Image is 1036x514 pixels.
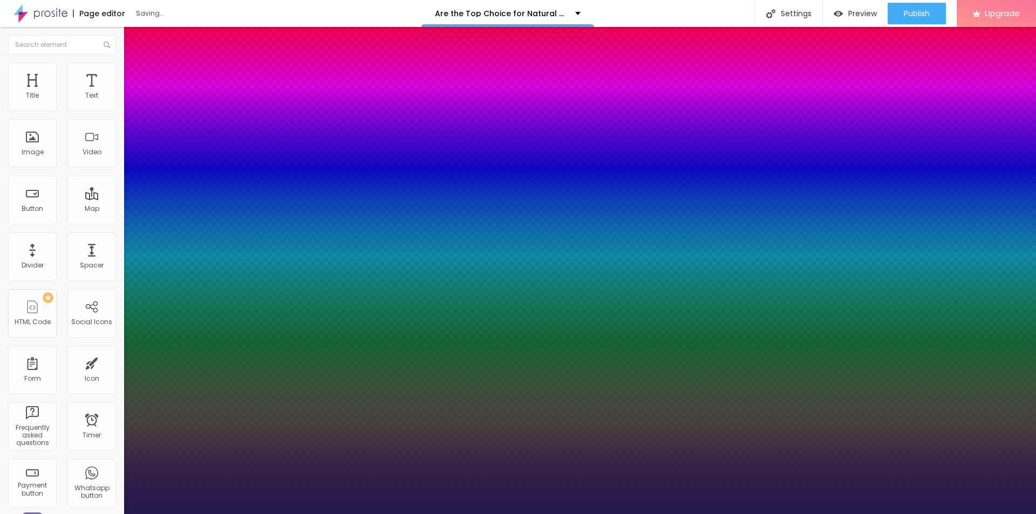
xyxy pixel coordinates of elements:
[766,9,775,18] img: Icone
[85,375,99,382] div: Icon
[15,318,51,326] div: HTML Code
[11,424,53,447] div: Frequently asked questions
[83,148,101,156] div: Video
[435,10,567,17] p: Are the Top Choice for Natural Healing
[85,205,99,213] div: Map
[22,205,43,213] div: Button
[888,3,946,24] button: Publish
[80,262,104,269] div: Spacer
[71,318,112,326] div: Social Icons
[85,92,98,99] div: Text
[73,10,125,17] div: Page editor
[70,484,113,500] div: Whatsapp button
[136,10,260,17] div: Saving...
[11,482,53,497] div: Payment button
[83,431,101,439] div: Timer
[8,35,116,54] input: Search element
[904,9,930,18] span: Publish
[26,92,39,99] div: Title
[104,42,110,48] img: Icone
[22,148,44,156] div: Image
[848,9,877,18] span: Preview
[823,3,888,24] button: Preview
[985,9,1020,18] span: Upgrade
[834,9,843,18] img: view-1.svg
[24,375,41,382] div: Form
[22,262,44,269] div: Divider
